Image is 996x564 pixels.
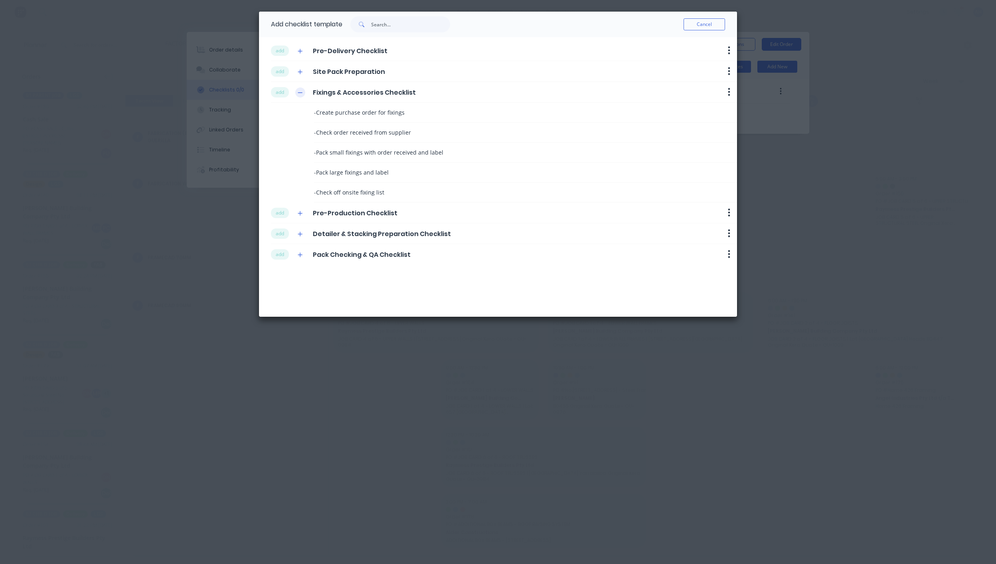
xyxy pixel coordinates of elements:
[271,208,289,218] button: add
[313,88,416,97] span: Fixings & Accessories Checklist
[271,46,289,56] button: add
[271,228,289,239] button: add
[271,249,289,260] button: add
[313,229,451,239] span: Detailer & Stacking Preparation Checklist
[314,108,405,117] span: - Create purchase order for fixings
[371,16,450,32] input: Search...
[313,250,411,260] span: Pack Checking & QA Checklist
[271,12,342,37] div: Add checklist template
[271,87,289,97] button: add
[313,46,387,56] span: Pre-Delivery Checklist
[684,18,725,30] button: Cancel
[313,67,385,77] span: Site Pack Preparation
[313,209,397,218] span: Pre-Production Checklist
[314,128,411,137] span: - Check order received from supplier
[314,148,443,157] span: - Pack small fixings with order received and label
[314,168,389,177] span: - Pack large fixings and label
[271,66,289,77] button: add
[314,188,384,197] span: - Check off onsite fixing list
